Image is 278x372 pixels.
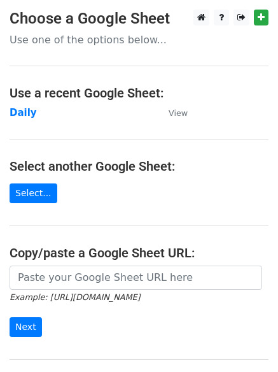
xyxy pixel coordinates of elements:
[10,33,268,46] p: Use one of the options below...
[10,85,268,101] h4: Use a recent Google Sheet:
[10,245,268,261] h4: Copy/paste a Google Sheet URL:
[10,266,262,290] input: Paste your Google Sheet URL here
[169,108,188,118] small: View
[10,107,37,118] a: Daily
[10,183,57,203] a: Select...
[10,317,42,337] input: Next
[10,292,140,302] small: Example: [URL][DOMAIN_NAME]
[156,107,188,118] a: View
[10,159,268,174] h4: Select another Google Sheet:
[10,10,268,28] h3: Choose a Google Sheet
